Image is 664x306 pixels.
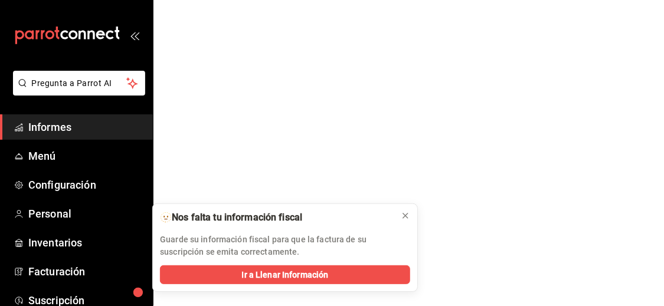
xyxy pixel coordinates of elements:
[28,179,96,191] font: Configuración
[28,121,71,133] font: Informes
[32,78,112,88] font: Pregunta a Parrot AI
[13,71,145,96] button: Pregunta a Parrot AI
[160,235,367,256] font: Guarde su información fiscal para que la factura de su suscripción se emita correctamente.
[28,236,82,249] font: Inventarios
[28,265,85,278] font: Facturación
[160,212,302,223] font: 🫥Nos falta tu información fiscal
[130,31,139,40] button: abrir_cajón_menú
[28,150,56,162] font: Menú
[8,85,145,98] a: Pregunta a Parrot AI
[28,208,71,220] font: Personal
[160,265,410,284] button: Ir a Llenar Información
[242,270,329,279] font: Ir a Llenar Información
